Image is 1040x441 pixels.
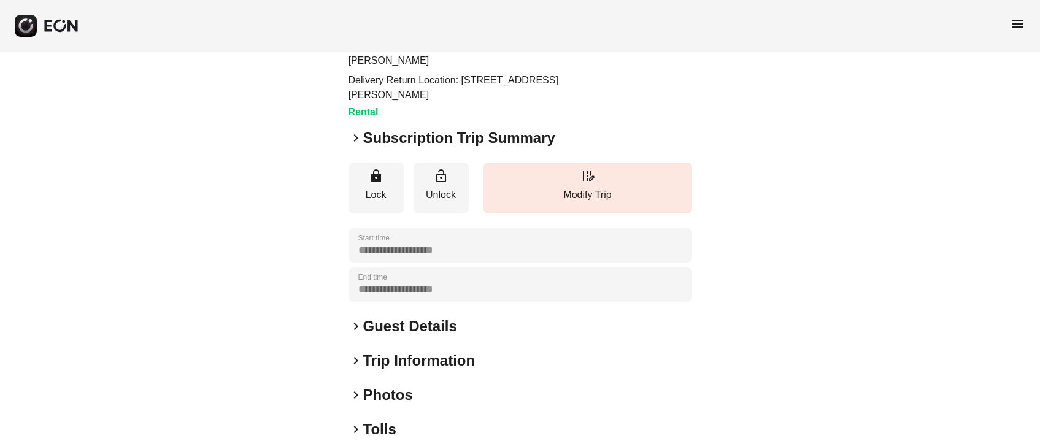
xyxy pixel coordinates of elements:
[349,422,363,437] span: keyboard_arrow_right
[349,388,363,402] span: keyboard_arrow_right
[420,188,463,202] p: Unlock
[434,169,449,183] span: lock_open
[349,105,595,120] h3: Rental
[363,351,476,370] h2: Trip Information
[363,420,396,439] h2: Tolls
[369,169,383,183] span: lock
[483,163,692,213] button: Modify Trip
[363,385,413,405] h2: Photos
[363,316,457,336] h2: Guest Details
[1011,17,1025,31] span: menu
[349,73,595,102] p: Delivery Return Location: [STREET_ADDRESS][PERSON_NAME]
[355,188,398,202] p: Lock
[490,188,686,202] p: Modify Trip
[349,319,363,334] span: keyboard_arrow_right
[349,39,595,68] p: Delivery Pickup Location: [STREET_ADDRESS][PERSON_NAME]
[414,163,469,213] button: Unlock
[580,169,595,183] span: edit_road
[349,131,363,145] span: keyboard_arrow_right
[363,128,555,148] h2: Subscription Trip Summary
[349,353,363,368] span: keyboard_arrow_right
[349,163,404,213] button: Lock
